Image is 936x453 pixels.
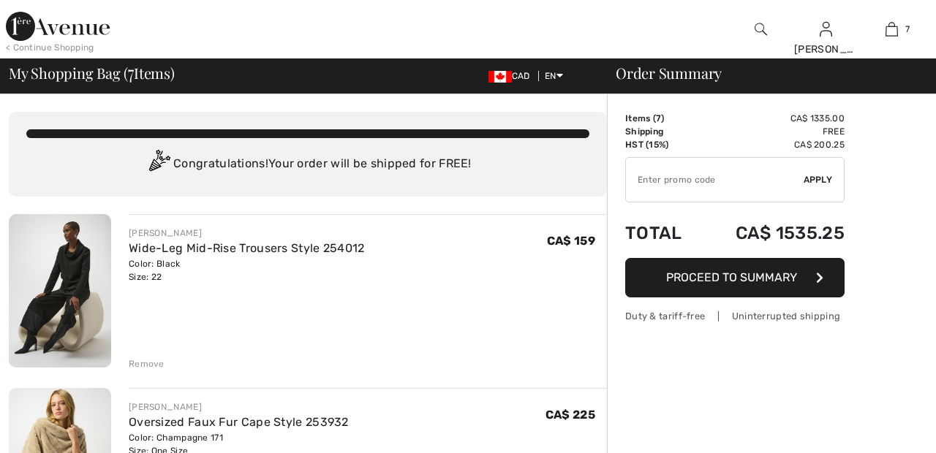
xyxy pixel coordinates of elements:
a: Wide-Leg Mid-Rise Trousers Style 254012 [129,241,365,255]
img: Congratulation2.svg [144,150,173,179]
span: 7 [656,113,661,123]
td: CA$ 1335.00 [700,112,845,125]
span: 7 [128,62,134,81]
img: 1ère Avenue [6,12,110,41]
span: Proceed to Summary [666,270,797,284]
img: search the website [755,20,767,38]
div: Remove [129,357,165,370]
input: Promo code [626,158,804,202]
td: Free [700,125,845,138]
span: My Shopping Bag ( Items) [9,66,175,80]
a: 7 [859,20,924,38]
div: Color: Black Size: 22 [129,257,365,283]
img: My Bag [886,20,898,38]
span: CAD [488,71,536,81]
span: CA$ 159 [547,234,595,248]
img: Wide-Leg Mid-Rise Trousers Style 254012 [9,214,111,368]
span: Apply [804,173,833,186]
div: < Continue Shopping [6,41,94,54]
td: Total [625,208,700,258]
img: My Info [820,20,832,38]
div: Congratulations! Your order will be shipped for FREE! [26,150,589,179]
div: [PERSON_NAME] [794,42,858,57]
img: Canadian Dollar [488,71,512,83]
a: Oversized Faux Fur Cape Style 253932 [129,415,349,429]
div: Duty & tariff-free | Uninterrupted shipping [625,309,845,323]
span: EN [545,71,563,81]
div: [PERSON_NAME] [129,226,365,240]
div: [PERSON_NAME] [129,400,349,414]
td: HST (15%) [625,138,700,151]
button: Proceed to Summary [625,258,845,297]
td: Items ( ) [625,112,700,125]
td: CA$ 200.25 [700,138,845,151]
td: Shipping [625,125,700,138]
div: Order Summary [598,66,927,80]
a: Sign In [820,22,832,36]
span: 7 [905,23,910,36]
td: CA$ 1535.25 [700,208,845,258]
span: CA$ 225 [546,408,595,422]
